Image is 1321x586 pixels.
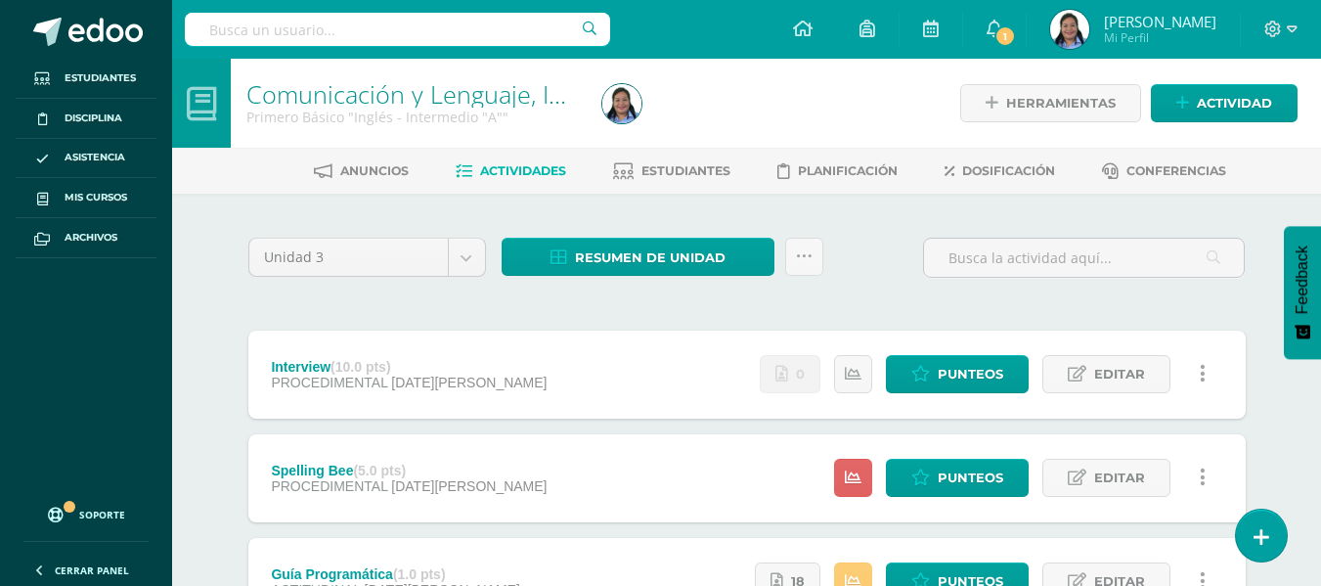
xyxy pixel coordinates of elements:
span: Asistencia [65,150,125,165]
span: Conferencias [1126,163,1226,178]
span: PROCEDIMENTAL [271,375,387,390]
input: Busca un usuario... [185,13,610,46]
span: Actividades [480,163,566,178]
a: Archivos [16,218,156,258]
a: Estudiantes [16,59,156,99]
span: Anuncios [340,163,409,178]
div: Guía Programática [271,566,519,582]
div: Primero Básico 'Inglés - Intermedio "A"' [246,108,579,126]
span: Herramientas [1006,85,1116,121]
span: Mi Perfil [1104,29,1216,46]
img: 7789f009e13315f724d5653bd3ad03c2.png [1050,10,1089,49]
span: Dosificación [962,163,1055,178]
a: Planificación [777,156,898,187]
span: [PERSON_NAME] [1104,12,1216,31]
a: Anuncios [314,156,409,187]
span: PROCEDIMENTAL [271,478,387,494]
a: Unidad 3 [249,239,485,276]
a: Comunicación y Lenguaje, Idioma Extranjero [246,77,740,111]
strong: (1.0 pts) [393,566,446,582]
a: Herramientas [960,84,1141,122]
span: Resumen de unidad [575,240,726,276]
div: Interview [271,359,547,375]
span: Punteos [938,460,1003,496]
span: Actividad [1197,85,1272,121]
strong: (10.0 pts) [330,359,390,375]
a: No se han realizado entregas [760,355,820,393]
span: Unidad 3 [264,239,433,276]
a: Punteos [886,355,1029,393]
span: Editar [1094,460,1145,496]
button: Feedback - Mostrar encuesta [1284,226,1321,359]
span: Feedback [1294,246,1311,314]
span: [DATE][PERSON_NAME] [391,478,547,494]
span: 0 [796,356,805,392]
span: Archivos [65,230,117,246]
a: Soporte [23,488,149,536]
div: Spelling Bee [271,463,547,478]
a: Actividad [1151,84,1298,122]
span: Mis cursos [65,190,127,205]
a: Resumen de unidad [502,238,774,276]
span: Estudiantes [65,70,136,86]
input: Busca la actividad aquí... [924,239,1244,277]
a: Punteos [886,459,1029,497]
a: Estudiantes [613,156,730,187]
span: Cerrar panel [55,563,129,577]
span: Estudiantes [641,163,730,178]
img: 7789f009e13315f724d5653bd3ad03c2.png [602,84,641,123]
span: Soporte [79,508,125,521]
h1: Comunicación y Lenguaje, Idioma Extranjero [246,80,579,108]
span: Punteos [938,356,1003,392]
span: [DATE][PERSON_NAME] [391,375,547,390]
span: 1 [994,25,1016,47]
span: Planificación [798,163,898,178]
a: Conferencias [1102,156,1226,187]
span: Editar [1094,356,1145,392]
a: Disciplina [16,99,156,139]
a: Asistencia [16,139,156,179]
a: Dosificación [945,156,1055,187]
strong: (5.0 pts) [353,463,406,478]
a: Actividades [456,156,566,187]
span: Disciplina [65,111,122,126]
a: Mis cursos [16,178,156,218]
